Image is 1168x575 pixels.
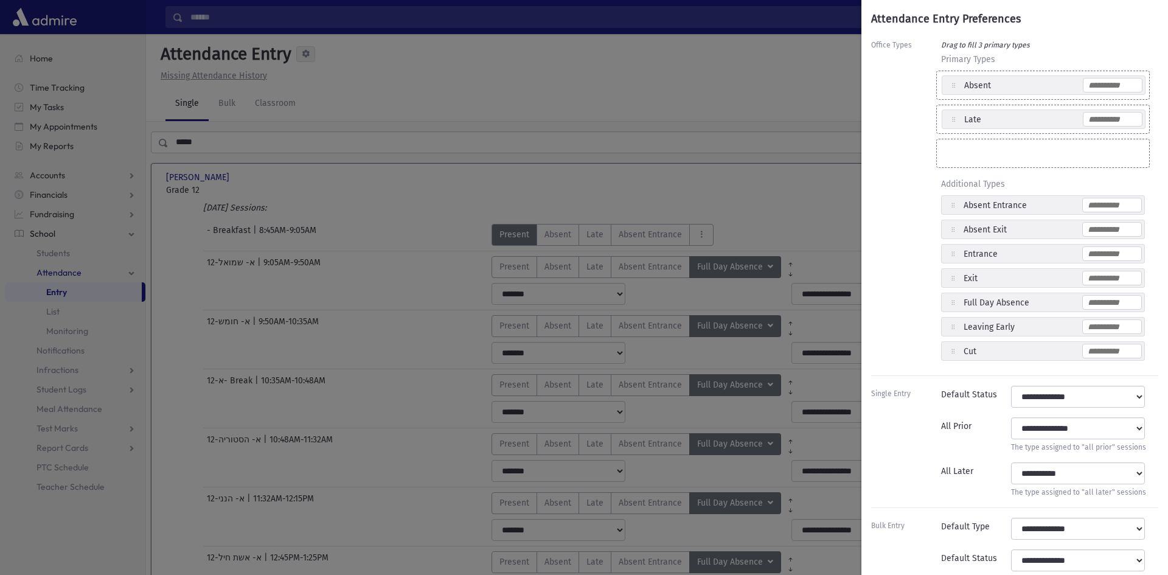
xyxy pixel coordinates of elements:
[1011,439,1146,453] div: The type assigned to "all prior" sessions
[941,386,1011,408] div: Default Status
[871,386,941,408] div: Single Entry
[936,175,1150,190] span: Additional Types
[964,345,976,358] div: Cut
[871,37,936,366] div: Office Types
[964,248,998,260] div: Entrance
[936,51,1150,71] div: Primary Types
[941,518,1011,540] div: Default Type
[936,37,1150,51] div: Drag to fill 3 primary types
[871,11,1158,27] div: Attendance Entry Preferences
[1011,484,1146,498] div: The type assigned to "all later" sessions
[964,79,991,92] div: Absent
[964,272,978,285] div: Exit
[964,113,981,126] div: Late
[964,223,1007,236] div: Absent Exit
[941,549,1011,571] div: Default Status
[964,296,1029,309] div: Full Day Absence
[964,199,1027,212] div: Absent Entrance
[941,417,1011,453] div: All Prior
[871,518,941,540] div: Bulk Entry
[964,321,1015,333] div: Leaving Early
[941,462,1011,498] div: All Later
